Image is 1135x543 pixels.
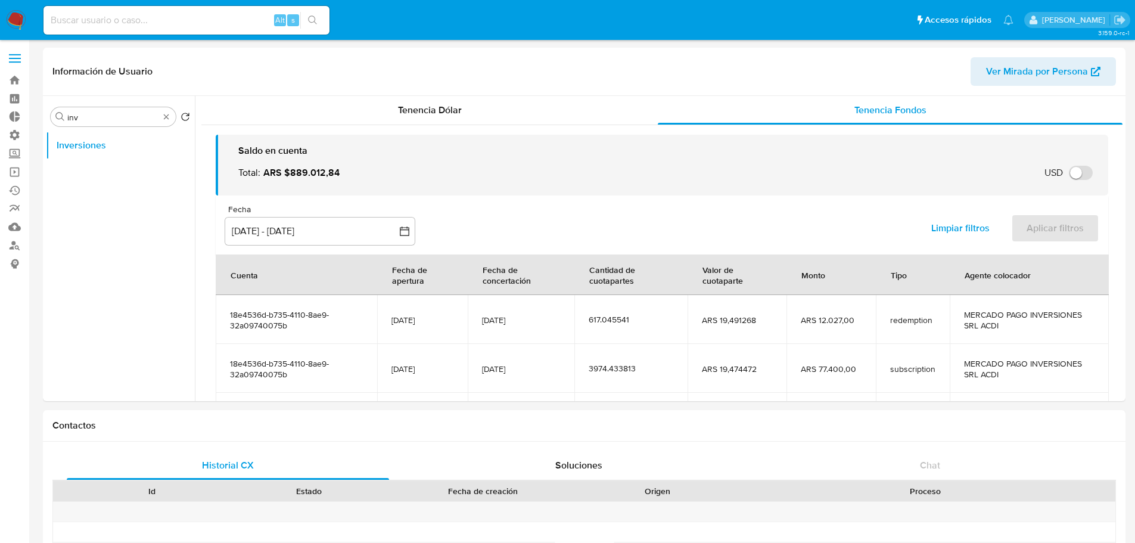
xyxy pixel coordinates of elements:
span: Accesos rápidos [925,14,991,26]
div: Id [82,485,222,497]
span: Chat [920,458,940,472]
h1: Información de Usuario [52,66,153,77]
div: Fecha de creación [396,485,571,497]
p: alan.sanchez@mercadolibre.com [1042,14,1109,26]
span: Ver Mirada por Persona [986,57,1088,86]
button: Volver al orden por defecto [181,112,190,125]
span: Historial CX [202,458,254,472]
span: Alt [275,14,285,26]
h1: Contactos [52,420,1116,432]
a: Notificaciones [1003,15,1013,25]
button: search-icon [300,12,325,29]
button: Ver Mirada por Persona [971,57,1116,86]
span: Soluciones [555,458,602,472]
button: Inversiones [46,131,195,160]
input: Buscar [67,112,159,123]
div: Estado [239,485,379,497]
a: Salir [1114,14,1126,26]
span: s [291,14,295,26]
div: Proceso [744,485,1107,497]
button: Borrar [161,112,171,122]
button: Buscar [55,112,65,122]
input: Buscar usuario o caso... [43,13,329,28]
div: Origen [587,485,727,497]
